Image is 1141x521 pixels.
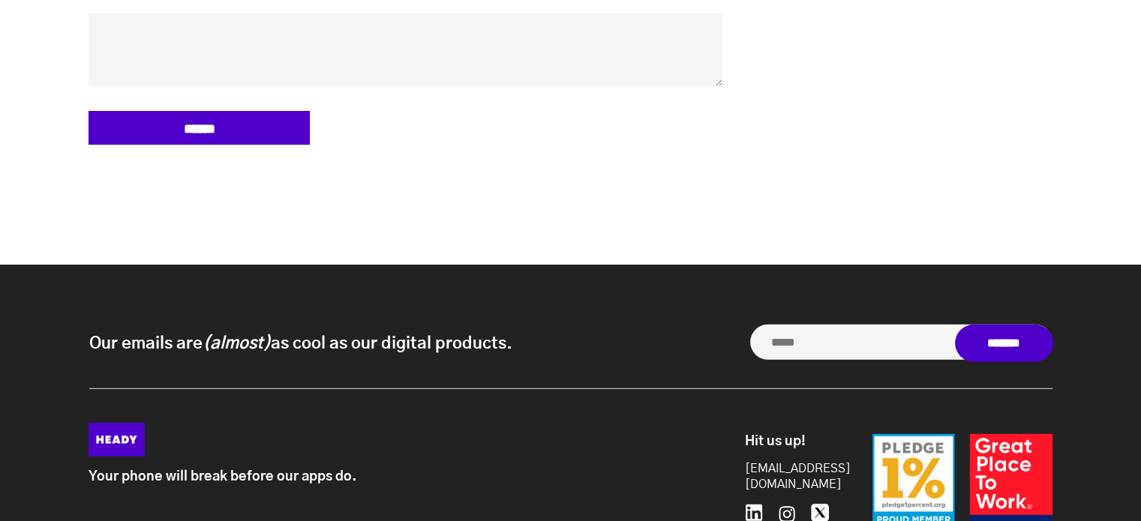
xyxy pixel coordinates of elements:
h6: Hit us up! [745,434,835,451]
a: [EMAIL_ADDRESS][DOMAIN_NAME] [745,461,835,493]
p: Our emails are as cool as our digital products. [89,332,512,355]
img: Heady_Logo_Web-01 (1) [89,423,145,457]
i: (almost) [203,335,271,352]
p: Your phone will break before our apps do. [89,469,677,485]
